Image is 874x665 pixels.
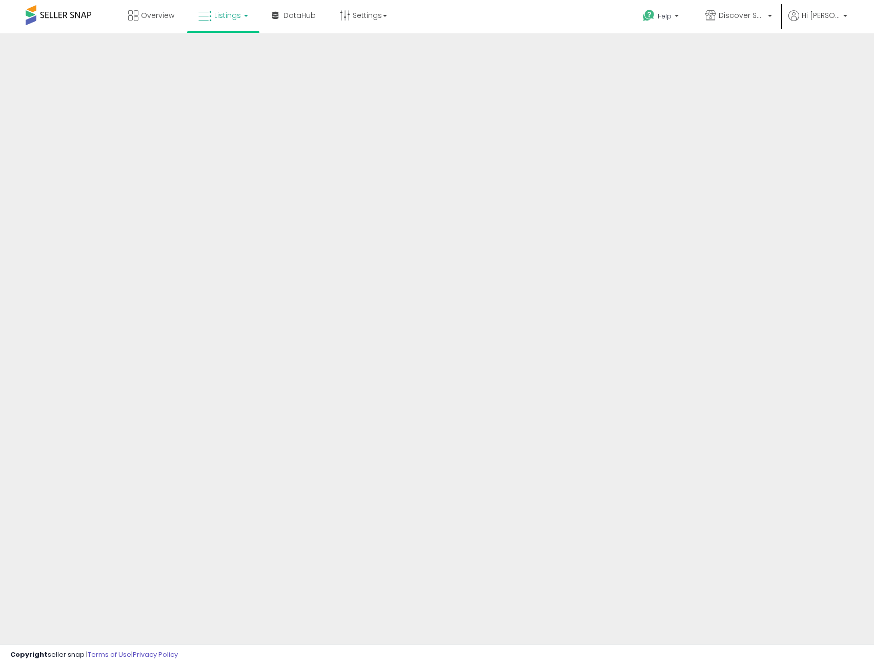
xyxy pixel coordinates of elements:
[214,10,241,21] span: Listings
[283,10,316,21] span: DataHub
[658,12,672,21] span: Help
[719,10,765,21] span: Discover Savings
[642,9,655,22] i: Get Help
[802,10,840,21] span: Hi [PERSON_NAME]
[141,10,174,21] span: Overview
[635,2,689,33] a: Help
[788,10,847,33] a: Hi [PERSON_NAME]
